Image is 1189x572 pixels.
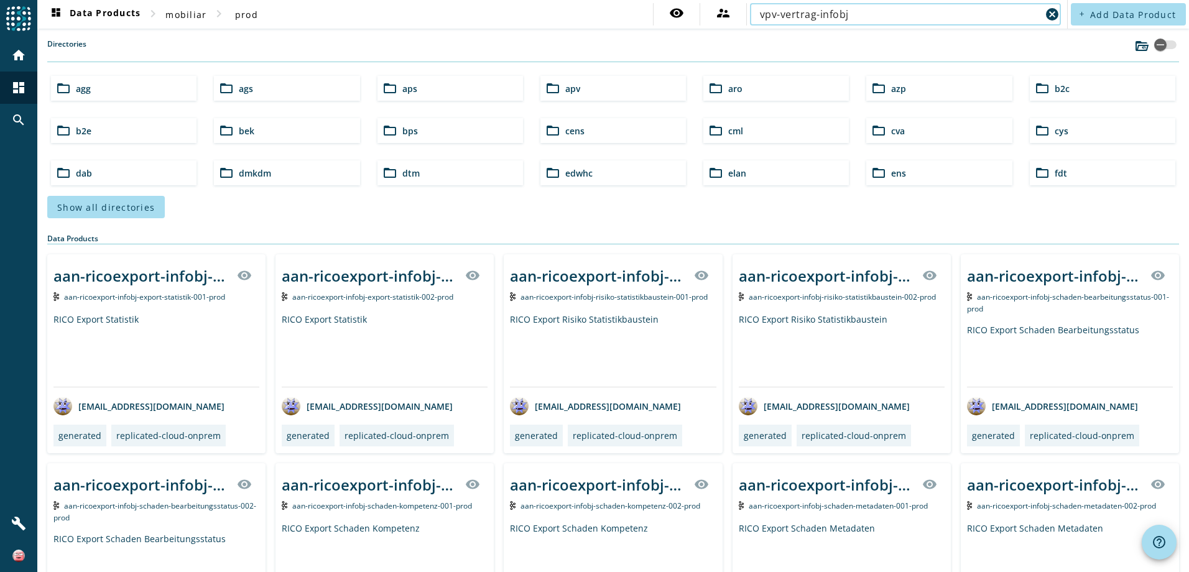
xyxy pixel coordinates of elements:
[1090,9,1176,21] span: Add Data Product
[56,165,71,180] mat-icon: folder_open
[282,501,287,510] img: Kafka Topic: aan-ricoexport-infobj-schaden-kompetenz-001-prod
[47,39,86,62] label: Directories
[708,123,723,138] mat-icon: folder_open
[739,313,945,387] div: RICO Export Risiko Statistikbaustein
[76,167,92,179] span: dab
[49,7,63,22] mat-icon: dashboard
[1035,81,1050,96] mat-icon: folder_open
[739,397,910,415] div: [EMAIL_ADDRESS][DOMAIN_NAME]
[58,430,101,441] div: generated
[11,48,26,63] mat-icon: home
[977,500,1156,511] span: Kafka Topic: aan-ricoexport-infobj-schaden-metadaten-002-prod
[282,397,453,415] div: [EMAIL_ADDRESS][DOMAIN_NAME]
[211,6,226,21] mat-icon: chevron_right
[226,3,266,25] button: prod
[545,165,560,180] mat-icon: folder_open
[1030,430,1134,441] div: replicated-cloud-onprem
[967,474,1143,495] div: aan-ricoexport-infobj-schaden-metadaten-002-_stage_
[402,125,418,137] span: bps
[515,430,558,441] div: generated
[739,474,915,495] div: aan-ricoexport-infobj-schaden-metadaten-001-_stage_
[708,165,723,180] mat-icon: folder_open
[749,500,928,511] span: Kafka Topic: aan-ricoexport-infobj-schaden-metadaten-001-prod
[219,123,234,138] mat-icon: folder_open
[739,265,915,286] div: aan-ricoexport-infobj-risiko-statistikbaustein-002-_stage_
[1150,477,1165,492] mat-icon: visibility
[237,477,252,492] mat-icon: visibility
[545,81,560,96] mat-icon: folder_open
[565,125,585,137] span: cens
[292,292,453,302] span: Kafka Topic: aan-ricoexport-infobj-export-statistik-002-prod
[53,397,224,415] div: [EMAIL_ADDRESS][DOMAIN_NAME]
[749,292,936,302] span: Kafka Topic: aan-ricoexport-infobj-risiko-statistikbaustein-002-prod
[871,123,886,138] mat-icon: folder_open
[402,83,417,95] span: aps
[744,430,787,441] div: generated
[802,430,906,441] div: replicated-cloud-onprem
[967,324,1173,387] div: RICO Export Schaden Bearbeitungsstatus
[282,265,458,286] div: aan-ricoexport-infobj-export-statistik-002-_stage_
[53,265,229,286] div: aan-ricoexport-infobj-export-statistik-001-_stage_
[11,516,26,531] mat-icon: build
[520,292,708,302] span: Kafka Topic: aan-ricoexport-infobj-risiko-statistikbaustein-001-prod
[520,500,700,511] span: Kafka Topic: aan-ricoexport-infobj-schaden-kompetenz-002-prod
[1035,123,1050,138] mat-icon: folder_open
[53,500,256,523] span: Kafka Topic: aan-ricoexport-infobj-schaden-bearbeitungsstatus-002-prod
[76,125,91,137] span: b2e
[922,268,937,283] mat-icon: visibility
[402,167,420,179] span: dtm
[116,430,221,441] div: replicated-cloud-onprem
[871,165,886,180] mat-icon: folder_open
[891,83,906,95] span: azp
[760,7,1041,22] input: Search (% or * for wildcards)
[694,477,709,492] mat-icon: visibility
[922,477,937,492] mat-icon: visibility
[47,196,165,218] button: Show all directories
[12,550,25,562] img: 83f4ce1d17f47f21ebfbce80c7408106
[669,6,684,21] mat-icon: visibility
[53,397,72,415] img: avatar
[739,501,744,510] img: Kafka Topic: aan-ricoexport-infobj-schaden-metadaten-001-prod
[282,397,300,415] img: avatar
[510,265,686,286] div: aan-ricoexport-infobj-risiko-statistikbaustein-001-_stage_
[76,83,91,95] span: agg
[53,292,59,301] img: Kafka Topic: aan-ricoexport-infobj-export-statistik-001-prod
[967,501,973,510] img: Kafka Topic: aan-ricoexport-infobj-schaden-metadaten-002-prod
[967,292,973,301] img: Kafka Topic: aan-ricoexport-infobj-schaden-bearbeitungsstatus-001-prod
[235,9,258,21] span: prod
[56,81,71,96] mat-icon: folder_open
[57,201,155,213] span: Show all directories
[239,83,253,95] span: ags
[1035,165,1050,180] mat-icon: folder_open
[1055,167,1067,179] span: fdt
[1055,125,1068,137] span: cys
[11,113,26,127] mat-icon: search
[287,430,330,441] div: generated
[1043,6,1061,23] button: Clear
[382,165,397,180] mat-icon: folder_open
[1055,83,1070,95] span: b2c
[1078,11,1085,17] mat-icon: add
[292,500,472,511] span: Kafka Topic: aan-ricoexport-infobj-schaden-kompetenz-001-prod
[694,268,709,283] mat-icon: visibility
[64,292,225,302] span: Kafka Topic: aan-ricoexport-infobj-export-statistik-001-prod
[510,474,686,495] div: aan-ricoexport-infobj-schaden-kompetenz-002-_stage_
[871,81,886,96] mat-icon: folder_open
[146,6,160,21] mat-icon: chevron_right
[6,6,31,31] img: spoud-logo.svg
[1045,7,1060,22] mat-icon: cancel
[237,268,252,283] mat-icon: visibility
[345,430,449,441] div: replicated-cloud-onprem
[1152,535,1167,550] mat-icon: help_outline
[967,292,1170,314] span: Kafka Topic: aan-ricoexport-infobj-schaden-bearbeitungsstatus-001-prod
[739,292,744,301] img: Kafka Topic: aan-ricoexport-infobj-risiko-statistikbaustein-002-prod
[382,81,397,96] mat-icon: folder_open
[967,265,1143,286] div: aan-ricoexport-infobj-schaden-bearbeitungsstatus-001-_stage_
[510,292,516,301] img: Kafka Topic: aan-ricoexport-infobj-risiko-statistikbaustein-001-prod
[219,165,234,180] mat-icon: folder_open
[47,233,1179,244] div: Data Products
[972,430,1015,441] div: generated
[545,123,560,138] mat-icon: folder_open
[967,397,986,415] img: avatar
[565,83,580,95] span: apv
